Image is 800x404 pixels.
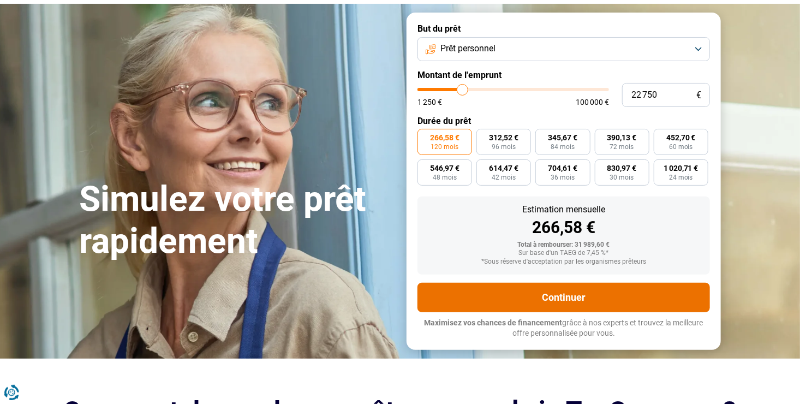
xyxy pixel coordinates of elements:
span: Prêt personnel [440,43,495,55]
span: 100 000 € [576,98,609,106]
span: 60 mois [669,144,693,150]
span: 345,67 € [548,134,577,141]
p: grâce à nos experts et trouvez la meilleure offre personnalisée pour vous. [417,318,710,339]
span: 312,52 € [489,134,518,141]
span: 30 mois [610,174,634,181]
button: Prêt personnel [417,37,710,61]
div: Estimation mensuelle [426,205,701,214]
span: 84 mois [551,144,575,150]
span: 120 mois [431,144,459,150]
span: 704,61 € [548,164,577,172]
div: *Sous réserve d'acceptation par les organismes prêteurs [426,258,701,266]
span: 72 mois [610,144,634,150]
span: 390,13 € [607,134,637,141]
label: Montant de l'emprunt [417,70,710,80]
span: 452,70 € [666,134,696,141]
span: 1 250 € [417,98,442,106]
div: 266,58 € [426,219,701,236]
div: Sur base d'un TAEG de 7,45 %* [426,249,701,257]
span: 96 mois [492,144,516,150]
label: Durée du prêt [417,116,710,126]
span: 48 mois [433,174,457,181]
span: 614,47 € [489,164,518,172]
span: 42 mois [492,174,516,181]
span: 830,97 € [607,164,637,172]
span: € [696,91,701,100]
div: Total à rembourser: 31 989,60 € [426,241,701,249]
span: 36 mois [551,174,575,181]
h1: Simulez votre prêt rapidement [79,179,393,263]
span: 24 mois [669,174,693,181]
label: But du prêt [417,23,710,34]
span: 546,97 € [430,164,459,172]
button: Continuer [417,283,710,312]
span: 1 020,71 € [664,164,698,172]
span: 266,58 € [430,134,459,141]
span: Maximisez vos chances de financement [425,318,563,327]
